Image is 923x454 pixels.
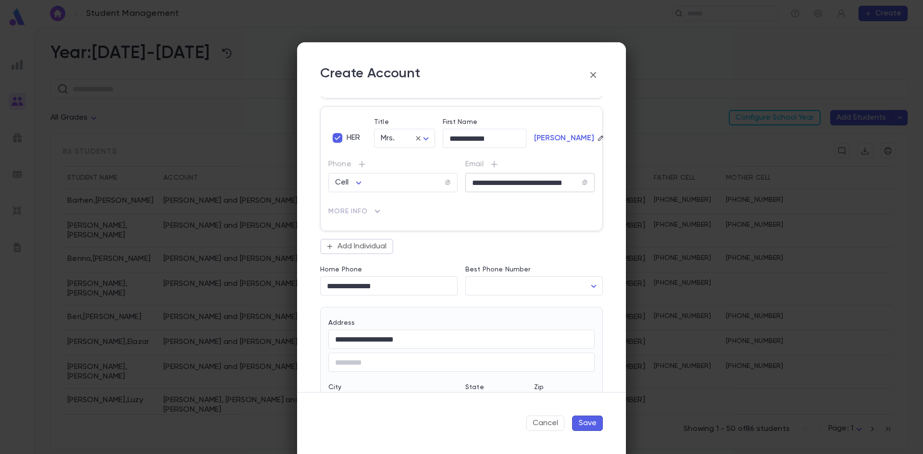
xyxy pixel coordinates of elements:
span: Cell [335,179,349,186]
span: Mrs. [381,135,395,142]
button: Cancel [526,416,564,431]
label: Home Phone [320,266,362,273]
span: More Info [328,208,368,215]
label: Address [328,319,355,327]
p: Email [465,160,595,169]
p: Phone [328,160,458,169]
div: Mrs. [374,129,435,148]
label: Title [374,118,389,126]
button: More Info [328,204,382,219]
div: ​ [465,277,603,295]
span: HER [347,133,360,143]
label: City [328,383,342,391]
button: Save [572,416,603,431]
p: [PERSON_NAME] [534,134,595,143]
label: Zip [534,383,544,391]
label: Best Phone Number [465,266,530,273]
label: State [465,383,484,391]
button: Add Individual [320,239,393,254]
div: Cell [335,173,364,192]
label: First Name [443,118,477,126]
p: Create Account [320,65,420,85]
